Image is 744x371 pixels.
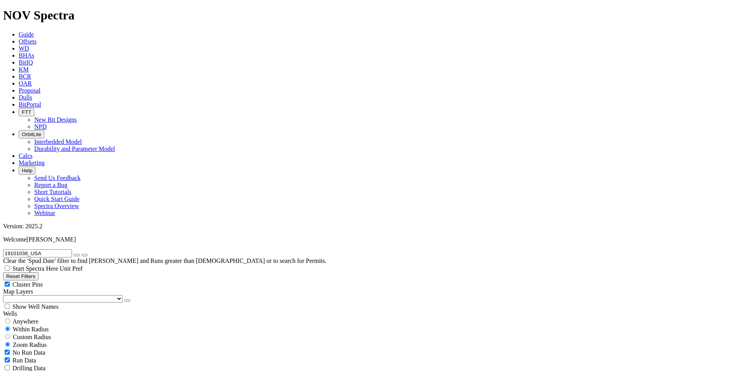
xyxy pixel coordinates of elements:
[19,87,40,94] a: Proposal
[22,109,31,115] span: FTT
[3,223,741,230] div: Version: 2025.2
[34,138,82,145] a: Interbedded Model
[34,210,55,216] a: Webinar
[12,303,58,310] span: Show Well Names
[3,272,39,280] button: Reset Filters
[19,101,41,108] a: BitPortal
[19,66,29,73] a: KM
[12,318,39,325] span: Anywhere
[3,8,741,23] h1: NOV Spectra
[34,175,81,181] a: Send Us Feedback
[60,265,82,272] span: Unit Pref
[19,45,29,52] a: WD
[13,334,51,340] span: Custom Radius
[34,203,79,209] a: Spectra Overview
[19,59,33,66] a: BitIQ
[22,168,32,173] span: Help
[19,31,34,38] a: Guide
[13,341,47,348] span: Zoom Radius
[19,159,45,166] a: Marketing
[34,196,79,202] a: Quick Start Guide
[12,357,36,364] span: Run Data
[3,288,33,295] span: Map Layers
[12,281,43,288] span: Cluster Pins
[19,38,37,45] a: Offsets
[34,189,72,195] a: Short Tutorials
[19,108,34,116] button: FTT
[3,249,72,257] input: Search
[34,123,47,130] a: NPD
[19,73,31,80] a: BCR
[19,94,32,101] a: Dulls
[26,236,76,243] span: [PERSON_NAME]
[22,131,41,137] span: OrbitLite
[12,265,58,272] span: Start Spectra Here
[3,257,326,264] span: Clear the 'Spud Date' filter to find [PERSON_NAME] and Runs greater than [DEMOGRAPHIC_DATA] or to...
[19,52,34,59] a: BHAs
[34,116,77,123] a: New Bit Designs
[19,166,35,175] button: Help
[12,349,45,356] span: No Run Data
[5,266,10,271] input: Start Spectra Here
[19,80,32,87] a: OAR
[19,152,33,159] a: Calcs
[34,182,67,188] a: Report a Bug
[13,326,49,332] span: Within Radius
[34,145,115,152] a: Durability and Parameter Model
[3,236,741,243] p: Welcome
[19,130,44,138] button: OrbitLite
[3,310,741,317] div: Wells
